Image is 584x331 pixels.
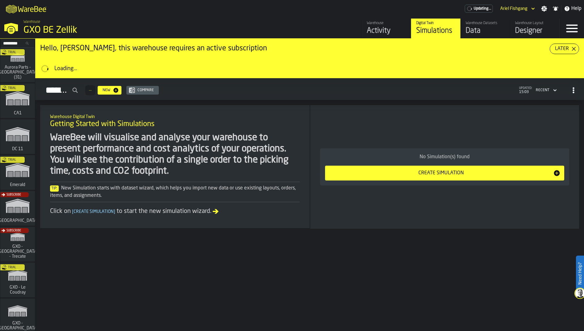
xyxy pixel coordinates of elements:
div: Warehouse Datasets [466,21,505,25]
div: Loading... [54,65,579,72]
span: Subscribe [6,193,21,197]
div: Click on to start the new simulation wizard. [50,207,300,216]
div: New [100,88,113,92]
div: No Simulation(s) found [325,153,564,161]
div: Designer [515,26,554,36]
div: GXO BE Zellik [23,25,190,36]
span: ] [114,210,115,214]
div: Menu Subscription [465,5,493,13]
a: link-to-/wh/i/5fa160b1-7992-442a-9057-4226e3d2ae6d/designer [510,19,559,38]
div: DropdownMenuValue-4 [533,87,558,94]
span: Create Simulation [71,210,116,214]
span: Help [571,5,582,12]
span: Trial [8,158,16,162]
span: Warehouse [23,20,40,24]
div: DropdownMenuValue-4 [536,88,549,92]
a: link-to-/wh/i/5fa160b1-7992-442a-9057-4226e3d2ae6d/feed/ [362,19,411,38]
a: link-to-/wh/i/576ff85d-1d82-4029-ae14-f0fa99bd4ee3/simulations [0,155,35,191]
a: link-to-/wh/i/5fa160b1-7992-442a-9057-4226e3d2ae6d/data [460,19,510,38]
div: DropdownMenuValue-Ariel Fishgang [500,6,527,11]
div: Create Simulation [329,169,553,177]
span: Subscribe [6,229,21,232]
div: Data [466,26,505,36]
a: link-to-/wh/i/76e2a128-1b54-4d66-80d4-05ae4c277723/simulations [0,83,35,119]
a: link-to-/wh/i/2e91095d-d0fa-471d-87cf-b9f7f81665fc/simulations [0,119,35,155]
a: link-to-/wh/i/7274009e-5361-4e21-8e36-7045ee840609/simulations [0,227,35,263]
button: button-Later [550,44,579,54]
a: link-to-/wh/i/b5402f52-ce28-4f27-b3d4-5c6d76174849/simulations [0,191,35,227]
div: ItemListCard- [35,39,584,78]
h2: Sub Title [50,113,300,119]
div: Digital Twin [416,21,455,25]
div: Simulations [416,26,455,36]
div: WareBee will visualise and analyse your warehouse to present performance and cost analytics of yo... [50,132,300,177]
div: Compare [135,88,156,92]
a: link-to-/wh/i/5fa160b1-7992-442a-9057-4226e3d2ae6d/simulations [411,19,460,38]
span: Trial [8,87,16,90]
button: button-New [98,86,121,95]
div: ItemListCard- [40,105,310,228]
span: — [89,88,91,92]
button: button-Compare [126,86,159,95]
div: Activity [367,26,406,36]
span: 15:03 [519,90,532,94]
span: DC 11 [11,146,24,151]
span: Getting Started with Simulations [50,119,154,129]
span: Trial [8,266,16,269]
label: button-toggle-Settings [539,6,550,12]
div: New Simulation starts with dataset wizard, which helps you import new data or use existing layout... [50,185,300,199]
span: [ [72,210,74,214]
label: Need Help? [577,256,583,291]
div: ItemListCard- [310,105,579,229]
div: Hello, [PERSON_NAME], this warehouse requires an active subscription [40,44,550,53]
div: title-Getting Started with Simulations [45,110,305,132]
span: Trial [8,51,16,54]
a: link-to-/wh/i/efd9e906-5eb9-41af-aac9-d3e075764b8d/simulations [0,263,35,299]
a: link-to-/wh/i/5fa160b1-7992-442a-9057-4226e3d2ae6d/pricing/ [465,5,493,13]
div: Warehouse [367,21,406,25]
div: ButtonLoadMore-Load More-Prev-First-Last [83,85,98,95]
a: link-to-/wh/i/aa2e4adb-2cd5-4688-aa4a-ec82bcf75d46/simulations [0,48,35,83]
div: Later [552,45,571,53]
h2: button-Simulations [35,78,584,100]
span: Updating... [474,6,491,11]
label: button-toggle-Notifications [550,6,561,12]
span: updated: [519,87,532,90]
label: button-toggle-Help [561,5,584,12]
div: DropdownMenuValue-Ariel Fishgang [498,5,536,12]
label: button-toggle-Menu [560,19,584,38]
div: Warehouse Layout [515,21,554,25]
span: Tip: [50,185,59,192]
button: button-Create Simulation [325,166,564,180]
